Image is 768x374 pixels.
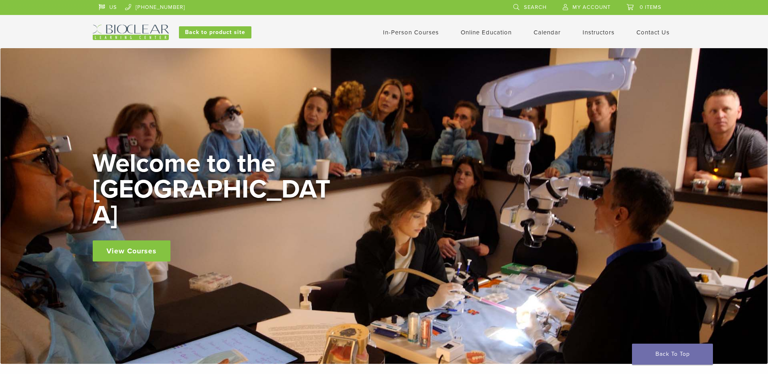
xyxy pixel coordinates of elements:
[93,240,170,261] a: View Courses
[534,29,561,36] a: Calendar
[524,4,547,11] span: Search
[383,29,439,36] a: In-Person Courses
[572,4,611,11] span: My Account
[93,151,336,228] h2: Welcome to the [GEOGRAPHIC_DATA]
[93,25,169,40] img: Bioclear
[632,344,713,365] a: Back To Top
[179,26,251,38] a: Back to product site
[461,29,512,36] a: Online Education
[640,4,662,11] span: 0 items
[636,29,670,36] a: Contact Us
[583,29,615,36] a: Instructors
